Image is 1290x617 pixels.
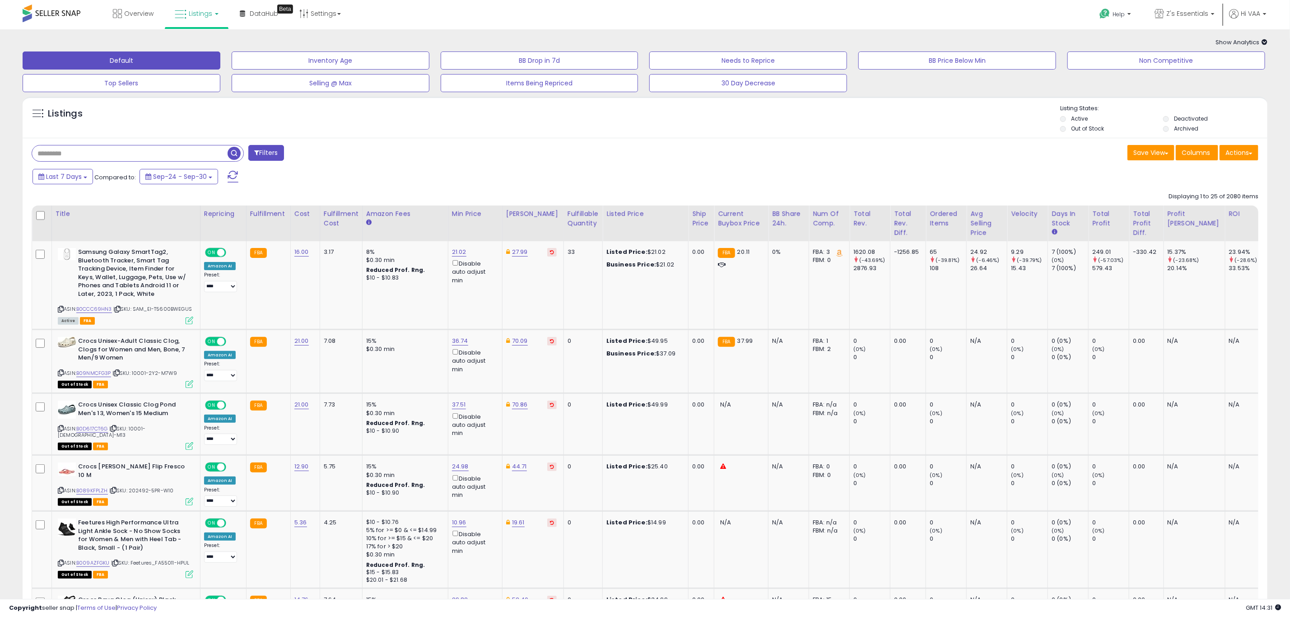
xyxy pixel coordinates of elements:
span: All listings that are currently out of stock and unavailable for purchase on Amazon [58,498,92,506]
div: N/A [772,401,802,409]
div: 0 [568,401,596,409]
label: Active [1071,115,1088,122]
div: 0 [1092,519,1129,527]
div: 20.14% [1168,264,1225,272]
span: ON [206,463,217,471]
div: FBM: 0 [813,256,843,264]
div: Repricing [204,209,242,219]
div: ASIN: [58,463,193,505]
div: 7.08 [324,337,355,345]
small: (0%) [1052,346,1064,353]
div: FBM: n/a [813,409,843,417]
div: $49.95 [606,337,681,345]
div: Preset: [204,425,239,445]
span: OFF [225,463,239,471]
a: 52.40 [512,595,529,604]
a: 14.76 [294,595,309,604]
div: FBM: 0 [813,471,843,479]
div: $49.99 [606,401,681,409]
div: Fulfillment [250,209,287,219]
span: N/A [720,400,731,409]
div: Tooltip anchor [277,5,293,14]
div: N/A [772,463,802,471]
div: Disable auto adjust min [452,347,495,374]
span: Columns [1182,148,1210,157]
div: Title [56,209,196,219]
small: (-43.69%) [859,257,885,264]
div: 7 (100%) [1052,248,1088,256]
div: $0.30 min [366,471,441,479]
small: (0%) [1052,257,1064,264]
b: Listed Price: [606,248,647,256]
div: -330.42 [1133,248,1156,256]
div: 0 [930,337,966,345]
span: OFF [225,249,239,257]
small: (0%) [930,410,942,417]
h5: Listings [48,108,83,120]
div: 0 (0%) [1052,401,1088,409]
b: Crocs [PERSON_NAME] Flip Fresco 10 M [78,463,188,481]
div: 15.37% [1168,248,1225,256]
div: N/A [1168,337,1218,345]
b: Samsung Galaxy SmartTag2, Bluetooth Tracker, Smart Tag Tracking Device, Item Finder for Keys, Wal... [78,248,188,300]
div: FBA: n/a [813,401,843,409]
div: 0.00 [894,519,919,527]
div: 0 [853,479,890,487]
a: 10.96 [452,518,466,527]
a: 27.99 [512,248,528,257]
span: All listings that are currently out of stock and unavailable for purchase on Amazon [58,381,92,388]
div: 0 [930,353,966,361]
div: Total Rev. [853,209,886,228]
span: | SKU: 202492-5PR-W10 [109,487,174,494]
div: 23.94% [1229,248,1266,256]
small: (0%) [1092,410,1105,417]
div: N/A [1168,463,1218,471]
a: 37.51 [452,400,466,409]
div: N/A [970,337,1000,345]
div: $0.30 min [366,409,441,417]
div: 0 [853,417,890,425]
div: 15% [366,463,441,471]
div: 0 (0%) [1052,337,1088,345]
small: FBA [718,337,735,347]
img: 31xN1YxqnKL._SL40_.jpg [58,463,76,476]
div: 0 [853,519,890,527]
div: FBA: 0 [813,463,843,471]
div: 15.43 [1011,264,1048,272]
div: N/A [1229,337,1259,345]
small: (0%) [930,346,942,353]
div: ASIN: [58,248,193,323]
div: $10 - $10.83 [366,274,441,282]
button: Actions [1220,145,1258,160]
span: All listings currently available for purchase on Amazon [58,317,79,325]
small: Days In Stock. [1052,228,1057,236]
b: Reduced Prof. Rng. [366,419,425,427]
small: (0%) [930,472,942,479]
div: Days In Stock [1052,209,1085,228]
div: 0.00 [894,463,919,471]
div: Preset: [204,361,239,381]
div: BB Share 24h. [772,209,805,228]
div: FBA: 1 [813,337,843,345]
div: $14.99 [606,519,681,527]
div: 0 [1011,479,1048,487]
span: Show Analytics [1215,38,1267,47]
b: Business Price: [606,349,656,358]
div: 0 [1011,353,1048,361]
label: Archived [1174,125,1198,132]
div: 0.00 [692,248,707,256]
span: Listings [189,9,212,18]
a: Hi VAA [1229,9,1267,29]
small: (0%) [853,410,866,417]
small: (0%) [1052,410,1064,417]
a: 19.61 [512,518,525,527]
div: 4.25 [324,519,355,527]
span: | SKU: 10001-[DEMOGRAPHIC_DATA]-M13 [58,425,145,439]
div: 0 (0%) [1052,353,1088,361]
span: ON [206,402,217,409]
span: Sep-24 - Sep-30 [153,172,207,181]
span: N/A [720,518,731,527]
div: Min Price [452,209,498,219]
a: 21.00 [294,337,309,346]
div: Avg Selling Price [970,209,1003,238]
